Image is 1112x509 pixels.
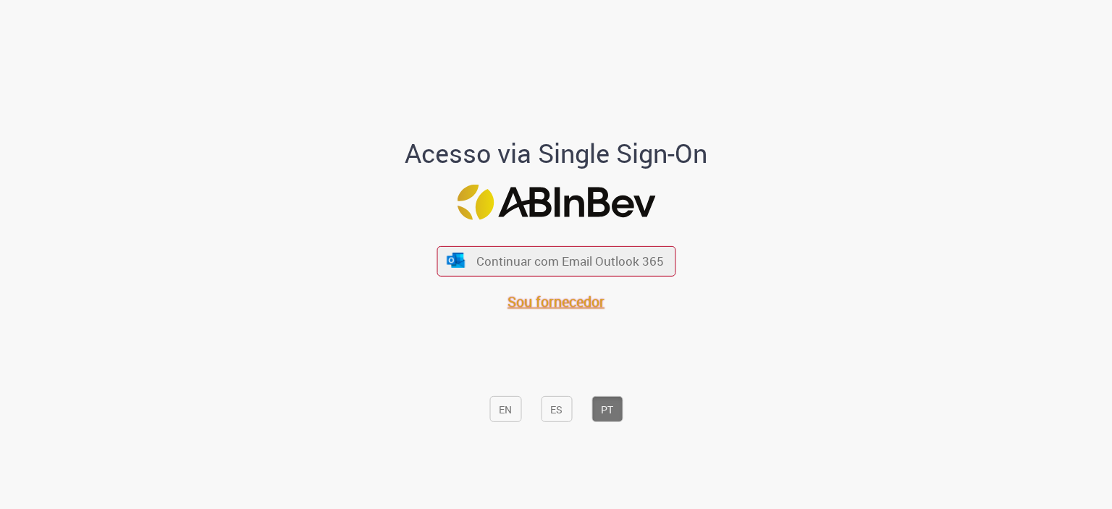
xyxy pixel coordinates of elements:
font: EN [499,403,512,416]
button: ícone Azure/Microsoft 360 Continuar com Email Outlook 365 [437,245,675,276]
font: ES [550,403,563,416]
button: ES [541,396,572,422]
img: Logotipo ABInBev [457,185,655,220]
button: EN [489,396,521,422]
img: ícone Azure/Microsoft 360 [446,253,466,268]
button: PT [591,396,623,422]
font: Continuar com Email Outlook 365 [476,253,664,270]
font: Acesso via Single Sign-On [405,135,707,170]
a: Sou fornecedor [507,292,605,311]
font: PT [601,403,613,416]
